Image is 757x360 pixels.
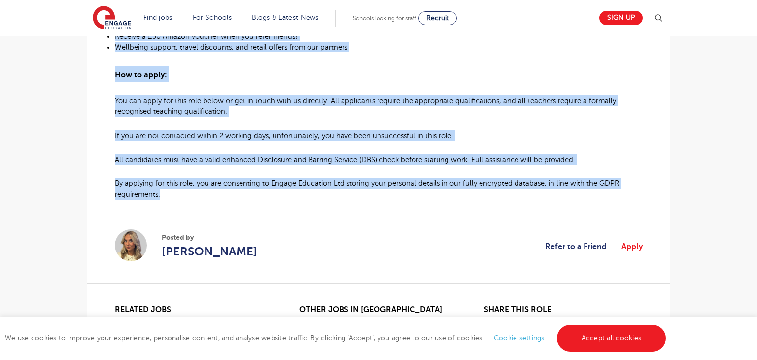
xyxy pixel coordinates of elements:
a: Accept all cookies [557,325,666,352]
h2: Related jobs [115,305,273,315]
span: How to apply: [115,71,167,79]
a: For Schools [193,14,232,21]
a: Sign up [599,11,643,25]
span: By applying for this role, you are consenting to Engage Education Ltd storing your personal detai... [115,180,619,198]
h2: Other jobs in [GEOGRAPHIC_DATA] [299,305,457,315]
span: Posted by [162,232,257,243]
span: Receive a £50 Amazon voucher when you refer friends! [115,33,298,40]
img: Engage Education [93,6,131,31]
a: Refer to a Friend [545,240,615,253]
span: Schools looking for staff [353,15,416,22]
span: You can apply for this role below or get in touch with us directly. All applicants require the ap... [115,97,616,115]
a: Recruit [418,11,457,25]
span: All candidates must have a valid enhanced Disclosure and Barring Service (DBS) check before start... [115,156,575,164]
a: [PERSON_NAME] [162,243,257,260]
span: If you are not contacted within 2 working days, unfortunately, you have been unsuccessful in this... [115,132,453,140]
span: Recruit [426,14,449,22]
h2: Share this role [484,305,642,320]
a: Cookie settings [494,334,545,342]
a: Apply [621,240,643,253]
span: We use cookies to improve your experience, personalise content, and analyse website traffic. By c... [5,334,668,342]
a: Blogs & Latest News [252,14,319,21]
a: Find jobs [143,14,172,21]
span: Wellbeing support, travel discounts, and retail offers from our partners [115,43,347,51]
